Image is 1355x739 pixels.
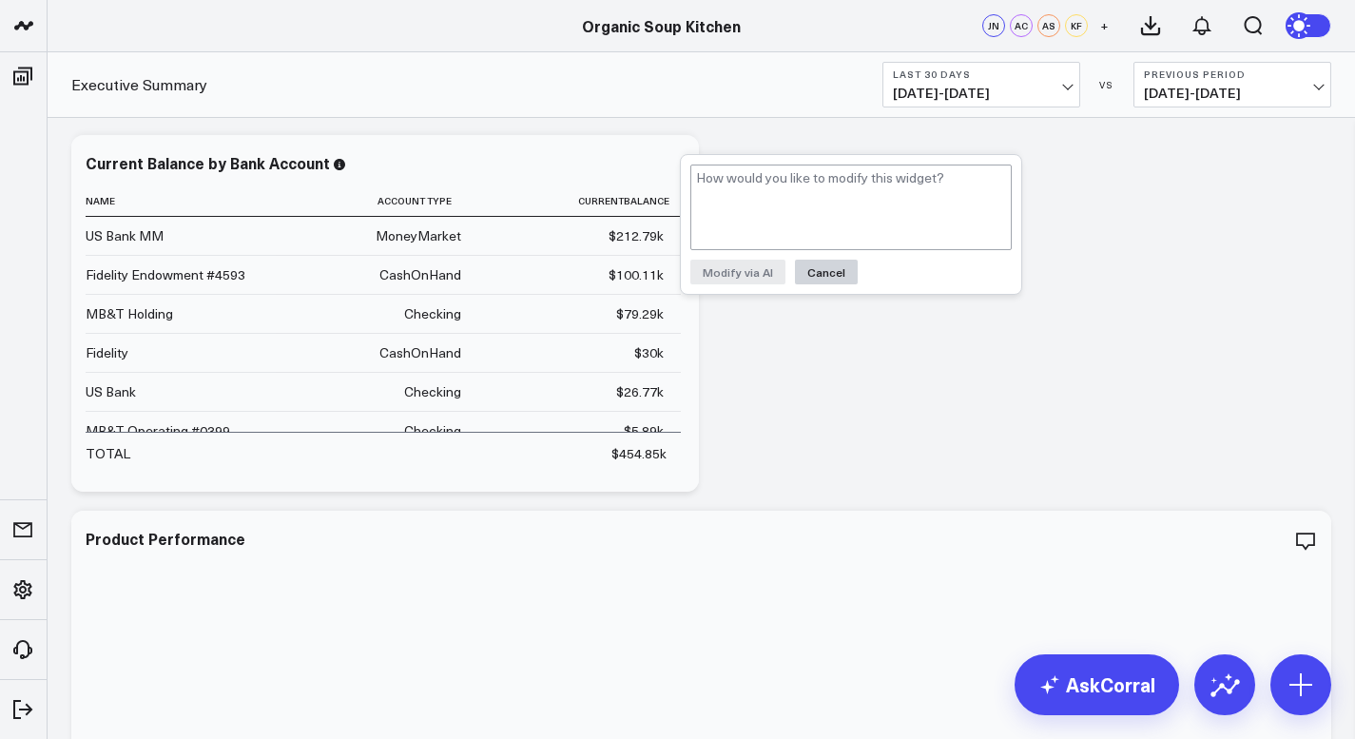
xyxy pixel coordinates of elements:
[1037,14,1060,37] div: AS
[893,86,1070,101] span: [DATE] - [DATE]
[624,421,664,440] div: $5.89k
[379,265,461,284] div: CashOnHand
[478,185,681,217] th: Currentbalance
[634,343,664,362] div: $30k
[86,152,330,173] div: Current Balance by Bank Account
[86,226,164,245] div: US Bank MM
[1065,14,1088,37] div: KF
[404,421,461,440] div: Checking
[1144,68,1321,80] b: Previous Period
[616,304,664,323] div: $79.29k
[404,382,461,401] div: Checking
[86,528,245,549] div: Product Performance
[86,265,245,284] div: Fidelity Endowment #4593
[1100,19,1109,32] span: +
[1133,62,1331,107] button: Previous Period[DATE]-[DATE]
[882,62,1080,107] button: Last 30 Days[DATE]-[DATE]
[582,15,741,36] a: Organic Soup Kitchen
[982,14,1005,37] div: JN
[1015,654,1179,715] a: AskCorral
[404,304,461,323] div: Checking
[1093,14,1115,37] button: +
[893,68,1070,80] b: Last 30 Days
[379,343,461,362] div: CashOnHand
[376,226,461,245] div: MoneyMarket
[616,382,664,401] div: $26.77k
[609,226,664,245] div: $212.79k
[71,74,207,95] a: Executive Summary
[690,260,785,284] button: Modify via AI
[86,444,130,463] div: TOTAL
[609,265,664,284] div: $100.11k
[1090,79,1124,90] div: VS
[86,304,173,323] div: MB&T Holding
[611,444,667,463] div: $454.85k
[1010,14,1033,37] div: AC
[86,343,128,362] div: Fidelity
[86,382,136,401] div: US Bank
[276,185,478,217] th: Account Type
[86,421,230,440] div: MB&T Operating #0399
[795,260,858,284] button: Cancel
[86,185,276,217] th: Name
[1144,86,1321,101] span: [DATE] - [DATE]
